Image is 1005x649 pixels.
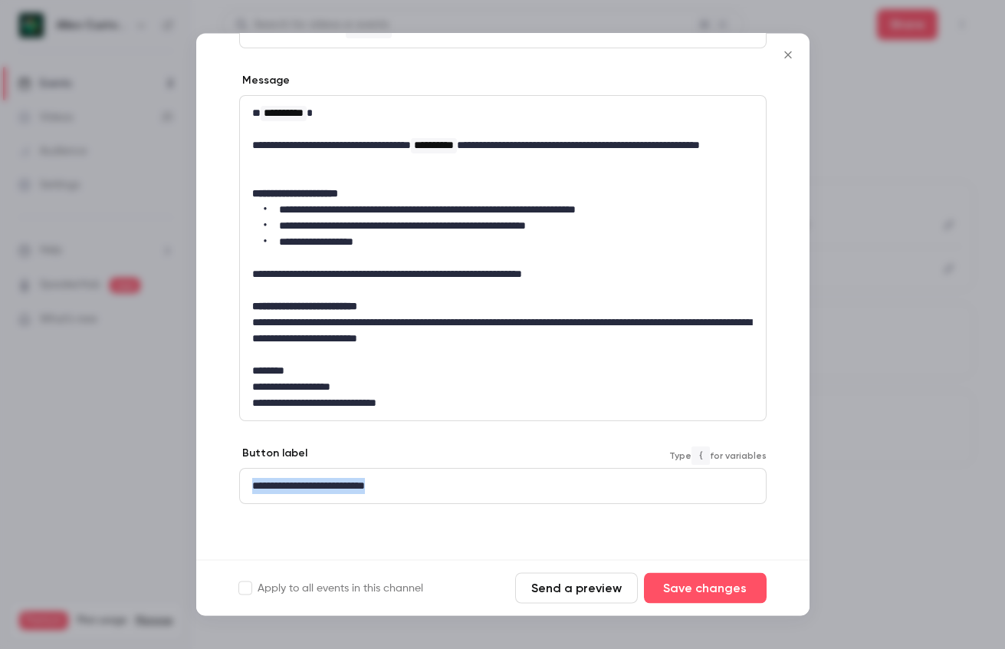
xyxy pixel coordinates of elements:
[240,469,766,504] div: editor
[644,573,767,604] button: Save changes
[239,74,290,89] label: Message
[515,573,638,604] button: Send a preview
[239,446,307,462] label: Button label
[240,97,766,421] div: editor
[691,446,710,465] code: {
[669,446,767,465] span: Type for variables
[239,581,423,596] label: Apply to all events in this channel
[773,40,803,71] button: Close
